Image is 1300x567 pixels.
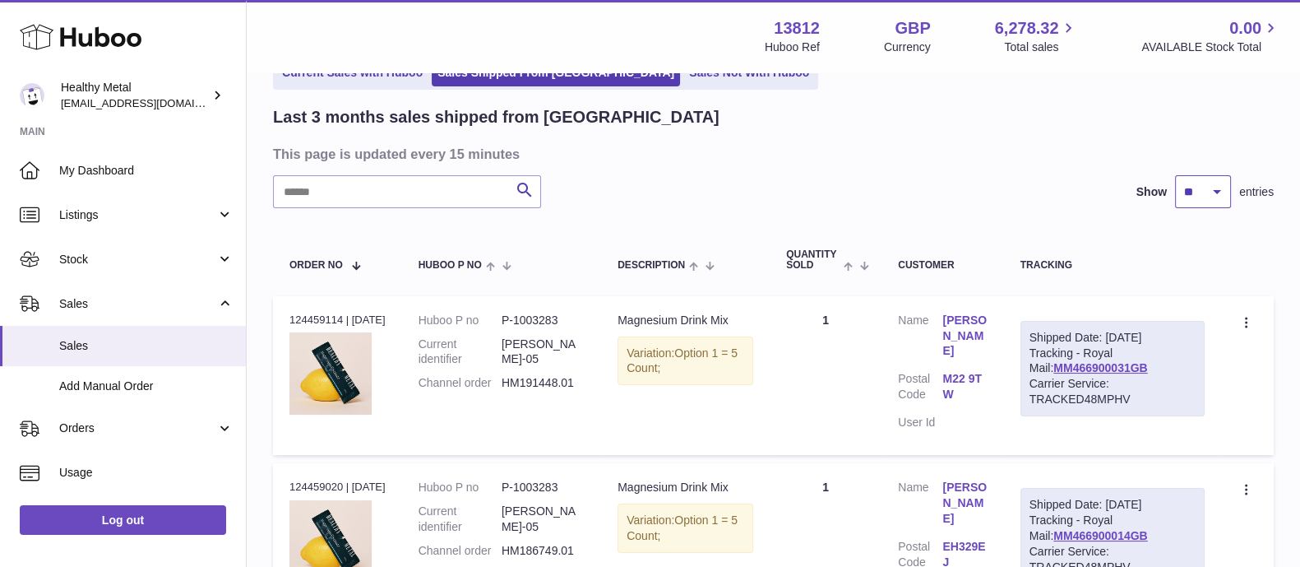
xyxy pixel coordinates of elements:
strong: 13812 [774,17,820,40]
div: Currency [884,40,931,55]
div: Customer [898,260,987,271]
span: Usage [59,465,234,481]
div: 124459114 | [DATE] [289,313,386,328]
a: [PERSON_NAME] [942,313,987,360]
dd: P-1003283 [502,313,585,328]
img: Product_31.jpg [289,332,372,415]
a: Sales Shipped From [GEOGRAPHIC_DATA] [432,59,680,86]
a: 0.00 AVAILABLE Stock Total [1141,17,1280,55]
img: internalAdmin-13812@internal.huboo.com [20,83,44,108]
span: Huboo P no [419,260,482,271]
td: 1 [770,296,881,455]
div: Huboo Ref [765,40,820,55]
strong: GBP [895,17,930,40]
span: Orders [59,421,216,436]
span: Sales [59,296,216,312]
dd: HM186749.01 [502,543,585,559]
dt: Postal Code [898,371,942,407]
div: Magnesium Drink Mix [618,313,753,328]
a: 6,278.32 Total sales [995,17,1078,55]
span: My Dashboard [59,163,234,179]
a: MM466900014GB [1053,529,1147,542]
span: Order No [289,260,343,271]
span: Quantity Sold [786,249,840,271]
a: [PERSON_NAME] [942,480,987,527]
dt: Name [898,313,942,364]
a: Current Sales with Huboo [276,59,428,86]
div: Tracking - Royal Mail: [1020,321,1205,416]
dt: Name [898,480,942,531]
dt: Current identifier [419,337,502,368]
a: MM466900031GB [1053,361,1147,374]
dt: Huboo P no [419,480,502,495]
span: AVAILABLE Stock Total [1141,40,1280,55]
span: [EMAIL_ADDRESS][DOMAIN_NAME] [61,96,242,109]
dd: [PERSON_NAME]-05 [502,504,585,535]
span: Sales [59,338,234,354]
div: Carrier Service: TRACKED48MPHV [1029,376,1196,407]
dt: Channel order [419,543,502,559]
a: Log out [20,505,226,535]
dt: Huboo P no [419,313,502,328]
span: 6,278.32 [995,17,1059,40]
h2: Last 3 months sales shipped from [GEOGRAPHIC_DATA] [273,106,719,128]
a: Sales Not With Huboo [683,59,815,86]
dt: Channel order [419,375,502,391]
span: Description [618,260,685,271]
span: Add Manual Order [59,379,234,394]
a: M22 9TW [942,371,987,402]
span: Stock [59,252,216,267]
div: 124459020 | [DATE] [289,480,386,495]
dt: User Id [898,415,942,430]
div: Tracking [1020,260,1205,271]
span: Listings [59,207,216,223]
dd: P-1003283 [502,480,585,495]
label: Show [1136,184,1167,200]
div: Variation: [618,337,753,386]
span: Option 1 = 5 Count; [627,346,738,375]
dd: HM191448.01 [502,375,585,391]
h3: This page is updated every 15 minutes [273,145,1270,163]
div: Magnesium Drink Mix [618,480,753,495]
span: Total sales [1004,40,1077,55]
div: Shipped Date: [DATE] [1029,497,1196,513]
div: Variation: [618,504,753,553]
span: entries [1239,184,1274,200]
span: 0.00 [1229,17,1261,40]
span: Option 1 = 5 Count; [627,514,738,542]
div: Healthy Metal [61,80,209,111]
div: Shipped Date: [DATE] [1029,330,1196,346]
dt: Current identifier [419,504,502,535]
dd: [PERSON_NAME]-05 [502,337,585,368]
